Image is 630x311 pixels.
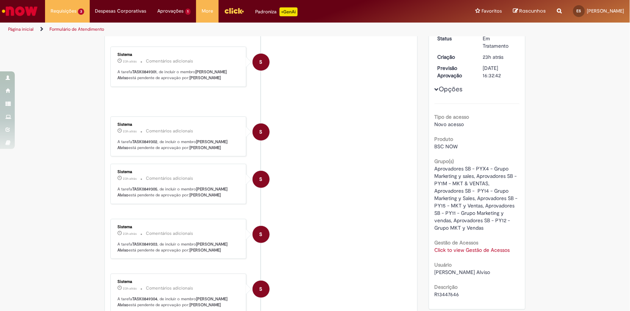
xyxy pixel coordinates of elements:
[123,231,137,236] time: 26/08/2025 15:33:42
[435,121,464,128] span: Novo acesso
[435,239,479,246] b: Gestão de Acessos
[482,7,502,15] span: Favoritos
[260,53,263,71] span: S
[132,139,157,145] b: TASK0849302
[123,176,137,181] span: 23h atrás
[117,69,228,81] b: [PERSON_NAME] Alviso
[189,145,221,151] b: [PERSON_NAME]
[577,9,581,13] span: ES
[123,176,137,181] time: 26/08/2025 15:33:47
[189,192,221,198] b: [PERSON_NAME]
[253,54,270,71] div: System
[117,280,240,284] div: Sistema
[117,139,240,151] p: A tarefa , de incluir o membro está pendente de aprovação por:
[435,269,490,275] span: [PERSON_NAME] Alviso
[587,8,624,14] span: [PERSON_NAME]
[435,114,469,120] b: Tipo de acesso
[253,226,270,243] div: System
[189,247,221,253] b: [PERSON_NAME]
[435,247,510,253] a: Click to view Gestão de Acessos
[123,129,137,133] span: 23h atrás
[260,123,263,141] span: S
[132,186,157,192] b: TASK0849305
[117,186,240,198] p: A tarefa , de incluir o membro está pendente de aprovação por:
[432,35,477,42] dt: Status
[189,302,221,308] b: [PERSON_NAME]
[132,69,157,75] b: TASK0849301
[189,75,221,81] b: [PERSON_NAME]
[146,128,193,134] small: Comentários adicionais
[483,54,503,60] time: 26/08/2025 15:32:42
[132,296,157,302] b: TASK0849304
[483,64,517,79] div: [DATE] 16:32:42
[255,7,298,16] div: Padroniza
[432,53,477,61] dt: Criação
[158,7,184,15] span: Aprovações
[253,124,270,141] div: System
[435,136,453,142] b: Produto
[435,291,459,298] span: R13447646
[260,226,263,243] span: S
[8,26,34,32] a: Página inicial
[435,143,458,150] span: BSC NOW
[432,64,477,79] dt: Previsão Aprovação
[117,69,240,81] p: A tarefa , de incluir o membro está pendente de aprovação por:
[435,165,520,231] span: Aprovadores SB - PYX4 - Grupo Marketing y sales, Aprovadores SB - PY1M - MKT & VENTAS, Aprovadore...
[117,53,240,57] div: Sistema
[78,9,84,15] span: 3
[435,284,458,290] b: Descrição
[280,7,298,16] p: +GenAi
[117,296,240,308] p: A tarefa , de incluir o membro está pendente de aprovação por:
[253,171,270,188] div: System
[435,261,452,268] b: Usuário
[117,139,229,151] b: [PERSON_NAME] Alviso
[51,7,76,15] span: Requisições
[95,7,147,15] span: Despesas Corporativas
[117,225,240,229] div: Sistema
[117,122,240,127] div: Sistema
[435,158,454,165] b: Grupo(s)
[520,7,546,14] span: Rascunhos
[6,23,414,36] ul: Trilhas de página
[483,53,517,61] div: 26/08/2025 15:32:42
[185,9,191,15] span: 1
[146,58,193,64] small: Comentários adicionais
[224,5,244,16] img: click_logo_yellow_360x200.png
[123,59,137,64] span: 23h atrás
[123,129,137,133] time: 26/08/2025 15:33:50
[117,241,240,253] p: A tarefa , de incluir o membro está pendente de aprovação por:
[123,286,137,291] span: 23h atrás
[146,175,193,182] small: Comentários adicionais
[1,4,39,18] img: ServiceNow
[117,296,229,308] b: [PERSON_NAME] Alviso
[260,280,263,298] span: S
[117,186,229,198] b: [PERSON_NAME] Alviso
[253,281,270,298] div: System
[146,285,193,291] small: Comentários adicionais
[483,35,517,50] div: Em Tratamento
[49,26,104,32] a: Formulário de Atendimento
[117,170,240,174] div: Sistema
[123,286,137,291] time: 26/08/2025 15:33:36
[132,241,157,247] b: TASK0849303
[123,231,137,236] span: 23h atrás
[260,170,263,188] span: S
[202,7,213,15] span: More
[117,241,229,253] b: [PERSON_NAME] Alviso
[483,54,503,60] span: 23h atrás
[123,59,137,64] time: 26/08/2025 15:34:04
[146,230,193,237] small: Comentários adicionais
[513,8,546,15] a: Rascunhos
